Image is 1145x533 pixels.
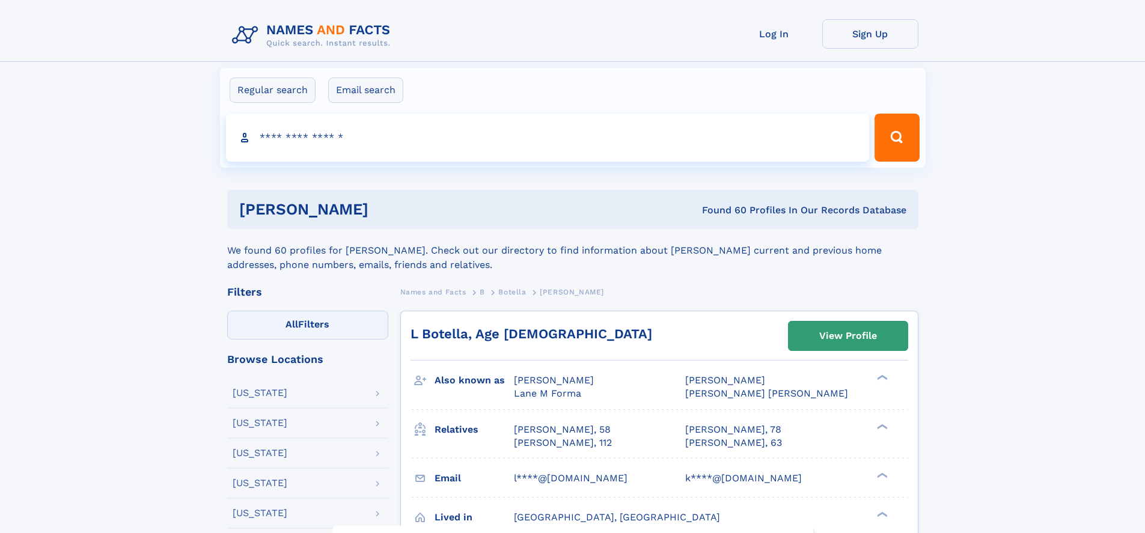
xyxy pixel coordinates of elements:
h3: Also known as [435,370,514,391]
span: [GEOGRAPHIC_DATA], [GEOGRAPHIC_DATA] [514,511,720,523]
div: ❯ [874,510,888,518]
a: [PERSON_NAME], 78 [685,423,781,436]
div: View Profile [819,322,877,350]
div: [US_STATE] [233,418,287,428]
a: Sign Up [822,19,918,49]
label: Email search [328,78,403,103]
div: Browse Locations [227,354,388,365]
span: [PERSON_NAME] [PERSON_NAME] [685,388,848,399]
span: [PERSON_NAME] [685,374,765,386]
div: Found 60 Profiles In Our Records Database [535,204,906,217]
h3: Email [435,468,514,489]
div: [US_STATE] [233,388,287,398]
a: [PERSON_NAME], 58 [514,423,611,436]
img: Logo Names and Facts [227,19,400,52]
span: [PERSON_NAME] [540,288,604,296]
div: ❯ [874,471,888,479]
div: [US_STATE] [233,448,287,458]
h1: [PERSON_NAME] [239,202,536,217]
label: Filters [227,311,388,340]
span: B [480,288,485,296]
div: ❯ [874,422,888,430]
a: Botella [498,284,526,299]
div: [US_STATE] [233,478,287,488]
span: Botella [498,288,526,296]
a: [PERSON_NAME], 112 [514,436,612,449]
span: Lane M Forma [514,388,581,399]
input: search input [226,114,870,162]
div: [US_STATE] [233,508,287,518]
h3: Lived in [435,507,514,528]
div: Filters [227,287,388,297]
a: Names and Facts [400,284,466,299]
a: View Profile [789,321,908,350]
button: Search Button [875,114,919,162]
h3: Relatives [435,419,514,440]
label: Regular search [230,78,316,103]
div: ❯ [874,374,888,382]
span: All [285,318,298,330]
span: [PERSON_NAME] [514,374,594,386]
a: L Botella, Age [DEMOGRAPHIC_DATA] [411,326,652,341]
div: We found 60 profiles for [PERSON_NAME]. Check out our directory to find information about [PERSON... [227,229,918,272]
a: [PERSON_NAME], 63 [685,436,782,449]
a: B [480,284,485,299]
a: Log In [726,19,822,49]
